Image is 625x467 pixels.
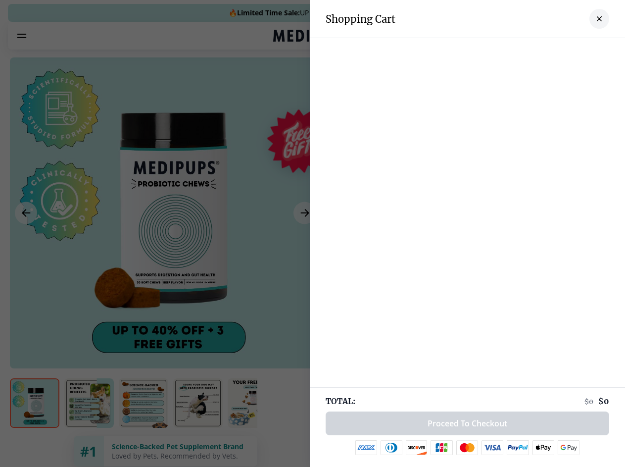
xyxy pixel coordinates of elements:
button: close-cart [589,9,609,29]
img: amex [355,440,377,455]
img: diners-club [381,440,402,455]
img: paypal [507,440,529,455]
span: TOTAL: [326,396,355,407]
img: discover [406,440,428,455]
img: google [558,440,580,455]
h3: Shopping Cart [326,13,395,25]
span: $ 0 [598,396,609,406]
img: mastercard [456,440,478,455]
img: apple [532,440,554,455]
img: visa [481,440,503,455]
span: $ 0 [584,397,593,406]
img: jcb [431,440,453,455]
